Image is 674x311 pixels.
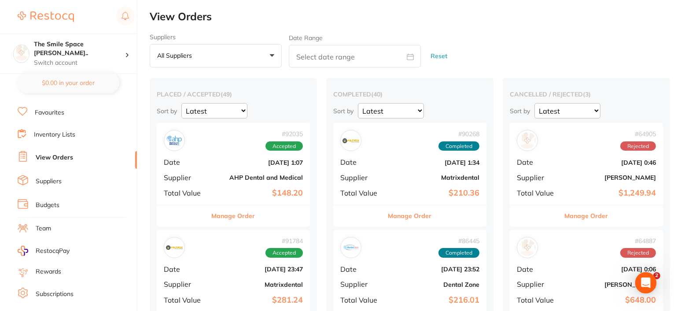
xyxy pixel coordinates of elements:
span: 2 [653,272,660,279]
h2: View Orders [150,11,674,23]
a: Rewards [36,267,61,276]
button: Manage Order [565,205,608,226]
span: Accepted [265,141,303,151]
span: Total Value [340,189,384,197]
b: $216.01 [391,296,479,305]
a: Team [36,224,51,233]
span: Supplier [340,280,384,288]
span: # 91784 [265,237,303,244]
button: Reset [428,44,450,68]
h2: completed ( 40 ) [333,90,486,98]
h4: The Smile Space Lilli Pilli [34,40,125,57]
span: Supplier [164,280,208,288]
span: Supplier [164,174,208,181]
p: All suppliers [157,52,195,59]
span: # 64905 [620,130,656,137]
b: [PERSON_NAME] [568,174,656,181]
b: Matrixdental [215,281,303,288]
span: Supplier [517,280,561,288]
span: # 92035 [265,130,303,137]
span: Date [164,265,208,273]
span: Total Value [340,296,384,304]
span: Date [340,265,384,273]
div: AHP Dental and Medical#92035AcceptedDate[DATE] 1:07SupplierAHP Dental and MedicalTotal Value$148.... [157,123,310,226]
img: Henry Schein Halas [519,132,536,149]
span: Completed [438,141,479,151]
b: $210.36 [391,189,479,198]
p: Sort by [157,107,177,115]
b: [DATE] 0:06 [568,266,656,273]
b: AHP Dental and Medical [215,174,303,181]
input: Select date range [289,45,421,67]
b: [DATE] 0:46 [568,159,656,166]
b: [DATE] 23:52 [391,266,479,273]
a: Restocq Logo [18,7,74,27]
b: [DATE] 1:07 [215,159,303,166]
span: Date [340,158,384,166]
button: All suppliers [150,44,282,68]
b: $148.20 [215,189,303,198]
button: Manage Order [212,205,255,226]
a: Inventory Lists [34,130,75,139]
span: Total Value [517,296,561,304]
a: View Orders [36,153,73,162]
div: Open Intercom Messenger [635,272,656,293]
span: Date [164,158,208,166]
span: # 64887 [620,237,656,244]
img: Restocq Logo [18,11,74,22]
img: Dental Zone [343,239,359,256]
span: Total Value [164,296,208,304]
img: Matrixdental [343,132,359,149]
p: Sort by [510,107,530,115]
b: $1,249.94 [568,189,656,198]
a: Budgets [36,201,59,210]
b: $648.00 [568,296,656,305]
span: Accepted [265,248,303,258]
p: Sort by [333,107,354,115]
a: RestocqPay [18,246,70,256]
img: The Smile Space Lilli Pilli [14,45,29,60]
span: Supplier [340,174,384,181]
label: Date Range [289,34,323,41]
a: Favourites [35,108,64,117]
span: Rejected [620,248,656,258]
span: Total Value [517,189,561,197]
span: Date [517,265,561,273]
b: Matrixdental [391,174,479,181]
span: Rejected [620,141,656,151]
span: Completed [438,248,479,258]
span: # 90268 [438,130,479,137]
h2: cancelled / rejected ( 3 ) [510,90,663,98]
span: # 86445 [438,237,479,244]
span: RestocqPay [36,247,70,255]
span: Date [517,158,561,166]
a: Suppliers [36,177,62,186]
span: Total Value [164,189,208,197]
p: Switch account [34,59,125,67]
h2: placed / accepted ( 49 ) [157,90,310,98]
img: RestocqPay [18,246,28,256]
b: [DATE] 1:34 [391,159,479,166]
img: AHP Dental and Medical [166,132,183,149]
span: Supplier [517,174,561,181]
button: Manage Order [388,205,432,226]
img: Henry Schein Halas [519,239,536,256]
b: Dental Zone [391,281,479,288]
img: Matrixdental [166,239,183,256]
b: [PERSON_NAME] [568,281,656,288]
a: Subscriptions [36,290,74,299]
label: Suppliers [150,33,282,41]
b: $281.24 [215,296,303,305]
b: [DATE] 23:47 [215,266,303,273]
button: $0.00 in your order [18,72,119,93]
